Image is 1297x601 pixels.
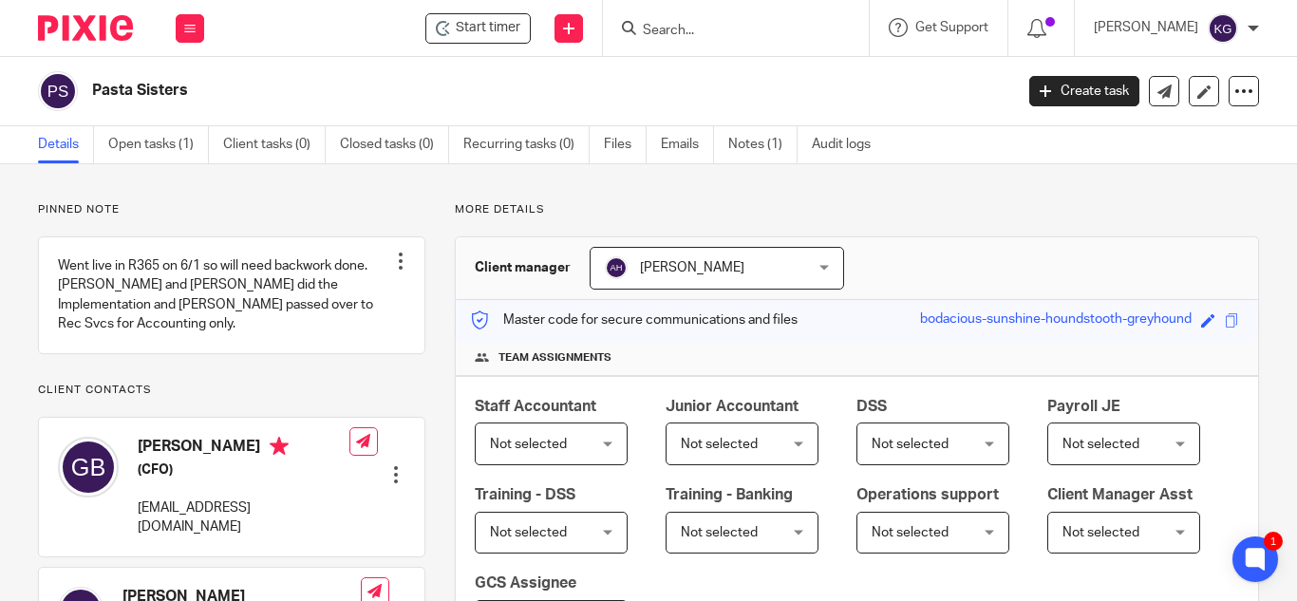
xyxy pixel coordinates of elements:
p: Pinned note [38,202,425,217]
img: svg%3E [605,256,628,279]
span: Not selected [872,438,949,451]
p: [EMAIL_ADDRESS][DOMAIN_NAME] [138,498,349,537]
a: Emails [661,126,714,163]
span: Payroll JE [1047,399,1120,414]
a: Client tasks (0) [223,126,326,163]
a: Notes (1) [728,126,798,163]
i: Primary [270,437,289,456]
p: More details [455,202,1259,217]
div: 1 [1264,532,1283,551]
a: Files [604,126,647,163]
span: Not selected [1062,438,1139,451]
p: Master code for secure communications and files [470,310,798,329]
span: Start timer [456,18,520,38]
span: Staff Accountant [475,399,596,414]
a: Closed tasks (0) [340,126,449,163]
img: svg%3E [1208,13,1238,44]
p: Client contacts [38,383,425,398]
img: Pixie [38,15,133,41]
div: bodacious-sunshine-houndstooth-greyhound [920,310,1192,331]
input: Search [641,23,812,40]
span: Not selected [872,526,949,539]
span: Get Support [915,21,988,34]
span: Client Manager Asst [1047,487,1193,502]
a: Recurring tasks (0) [463,126,590,163]
span: Training - Banking [666,487,793,502]
span: Team assignments [498,350,611,366]
p: [PERSON_NAME] [1094,18,1198,37]
h2: Pasta Sisters [92,81,819,101]
a: Details [38,126,94,163]
span: Not selected [1062,526,1139,539]
img: svg%3E [38,71,78,111]
a: Open tasks (1) [108,126,209,163]
span: Not selected [490,526,567,539]
span: Not selected [681,438,758,451]
a: Create task [1029,76,1139,106]
div: Pasta Sisters [425,13,531,44]
span: Not selected [681,526,758,539]
span: GCS Assignee [475,575,576,591]
span: Junior Accountant [666,399,799,414]
img: svg%3E [58,437,119,498]
a: Audit logs [812,126,885,163]
span: Operations support [856,487,999,502]
span: DSS [856,399,887,414]
h5: (CFO) [138,460,349,479]
h3: Client manager [475,258,571,277]
span: Not selected [490,438,567,451]
span: [PERSON_NAME] [640,261,744,274]
h4: [PERSON_NAME] [138,437,349,460]
span: Training - DSS [475,487,575,502]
